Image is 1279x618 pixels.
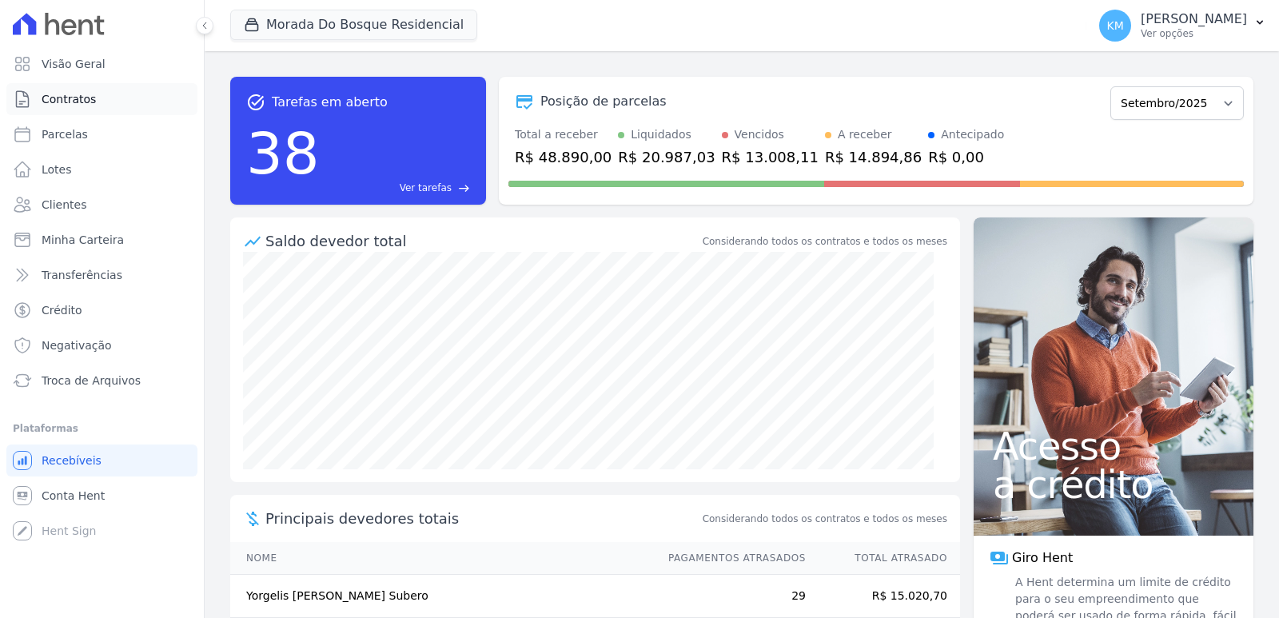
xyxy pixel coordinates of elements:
th: Total Atrasado [807,542,960,575]
div: A receber [838,126,892,143]
th: Nome [230,542,653,575]
a: Visão Geral [6,48,197,80]
span: Acesso [993,427,1234,465]
span: Minha Carteira [42,232,124,248]
a: Contratos [6,83,197,115]
td: Yorgelis [PERSON_NAME] Subero [230,575,653,618]
span: Parcelas [42,126,88,142]
a: Transferências [6,259,197,291]
span: Giro Hent [1012,548,1073,568]
td: 29 [653,575,807,618]
button: Morada Do Bosque Residencial [230,10,477,40]
span: Ver tarefas [400,181,452,195]
a: Troca de Arquivos [6,365,197,397]
div: Plataformas [13,419,191,438]
div: R$ 13.008,11 [722,146,819,168]
span: Tarefas em aberto [272,93,388,112]
span: a crédito [993,465,1234,504]
span: Clientes [42,197,86,213]
div: Saldo devedor total [265,230,699,252]
div: Posição de parcelas [540,92,667,111]
a: Recebíveis [6,445,197,476]
p: Ver opções [1141,27,1247,40]
a: Lotes [6,154,197,185]
div: R$ 0,00 [928,146,1004,168]
span: Recebíveis [42,453,102,468]
a: Negativação [6,329,197,361]
a: Conta Hent [6,480,197,512]
span: Conta Hent [42,488,105,504]
span: Principais devedores totais [265,508,699,529]
div: 38 [246,112,320,195]
span: Troca de Arquivos [42,373,141,389]
div: R$ 14.894,86 [825,146,922,168]
button: KM [PERSON_NAME] Ver opções [1086,3,1279,48]
div: R$ 48.890,00 [515,146,612,168]
span: Crédito [42,302,82,318]
div: Liquidados [631,126,691,143]
a: Crédito [6,294,197,326]
span: Contratos [42,91,96,107]
span: Lotes [42,161,72,177]
th: Pagamentos Atrasados [653,542,807,575]
span: east [458,182,470,194]
span: task_alt [246,93,265,112]
div: Total a receber [515,126,612,143]
div: Considerando todos os contratos e todos os meses [703,234,947,249]
a: Clientes [6,189,197,221]
span: Transferências [42,267,122,283]
a: Ver tarefas east [326,181,470,195]
div: Vencidos [735,126,784,143]
span: Considerando todos os contratos e todos os meses [703,512,947,526]
div: R$ 20.987,03 [618,146,715,168]
p: [PERSON_NAME] [1141,11,1247,27]
a: Parcelas [6,118,197,150]
div: Antecipado [941,126,1004,143]
span: Visão Geral [42,56,106,72]
a: Minha Carteira [6,224,197,256]
td: R$ 15.020,70 [807,575,960,618]
span: KM [1106,20,1123,31]
span: Negativação [42,337,112,353]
